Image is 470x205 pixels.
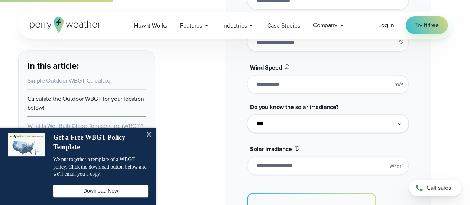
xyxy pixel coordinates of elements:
a: Case Studies [260,18,306,33]
span: Case Studies [267,21,300,30]
a: Calculate the Outdoor WBGT for your location below! [27,95,144,112]
p: We put together a template of a WBGT policy. Click the download button below and we'll email you ... [53,156,148,178]
h3: In this article: [27,60,146,72]
span: Wind Speed [250,63,282,72]
span: Call sales [427,183,451,192]
a: What is Wet Bulb Globe Temperature (WBGT)? [27,122,144,130]
button: Close [141,128,156,142]
span: Log in [378,21,394,29]
span: Solar Irradiance [250,145,292,153]
a: Try it free [406,16,447,34]
a: Simple Outdoor WBGT Calculator [27,76,112,85]
h4: Get a Free WBGT Policy Template [53,133,140,152]
a: Log in [378,21,394,30]
span: Company [313,21,337,30]
span: Try it free [415,21,438,30]
img: dialog featured image [8,133,45,156]
span: How it Works [134,21,167,30]
a: Call sales [409,180,461,196]
span: Do you know the solar irradiance? [250,103,338,111]
span: Features [180,21,202,30]
span: Industries [222,21,247,30]
button: Download Now [53,185,148,197]
a: How it Works [128,18,174,33]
